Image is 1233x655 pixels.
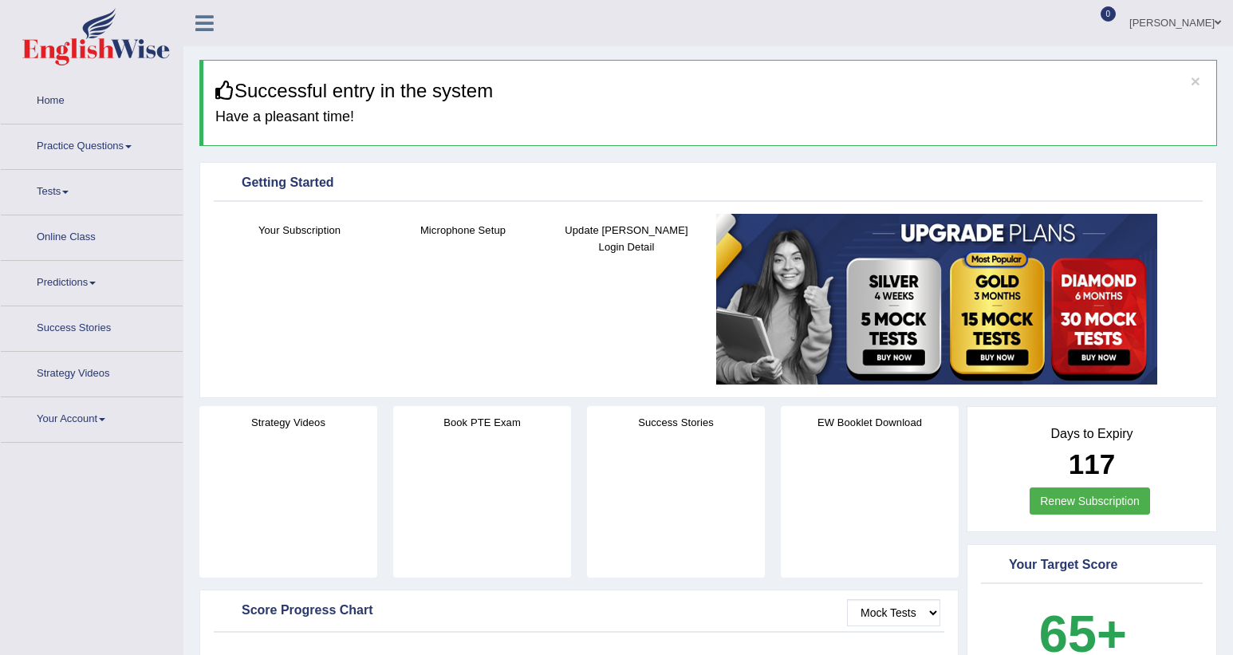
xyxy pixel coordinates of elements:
[1,215,183,255] a: Online Class
[215,81,1204,101] h3: Successful entry in the system
[215,109,1204,125] h4: Have a pleasant time!
[716,214,1157,385] img: small5.jpg
[1,352,183,392] a: Strategy Videos
[1,261,183,301] a: Predictions
[1191,73,1200,89] button: ×
[389,222,537,239] h4: Microphone Setup
[1069,448,1115,479] b: 117
[1,397,183,437] a: Your Account
[985,554,1199,578] div: Your Target Score
[553,222,700,255] h4: Update [PERSON_NAME] Login Detail
[781,414,959,431] h4: EW Booklet Download
[218,599,940,623] div: Score Progress Chart
[218,172,1199,195] div: Getting Started
[985,427,1199,441] h4: Days to Expiry
[199,414,377,431] h4: Strategy Videos
[1,306,183,346] a: Success Stories
[1,170,183,210] a: Tests
[1,79,183,119] a: Home
[1101,6,1117,22] span: 0
[226,222,373,239] h4: Your Subscription
[1030,487,1150,515] a: Renew Subscription
[393,414,571,431] h4: Book PTE Exam
[1,124,183,164] a: Practice Questions
[587,414,765,431] h4: Success Stories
